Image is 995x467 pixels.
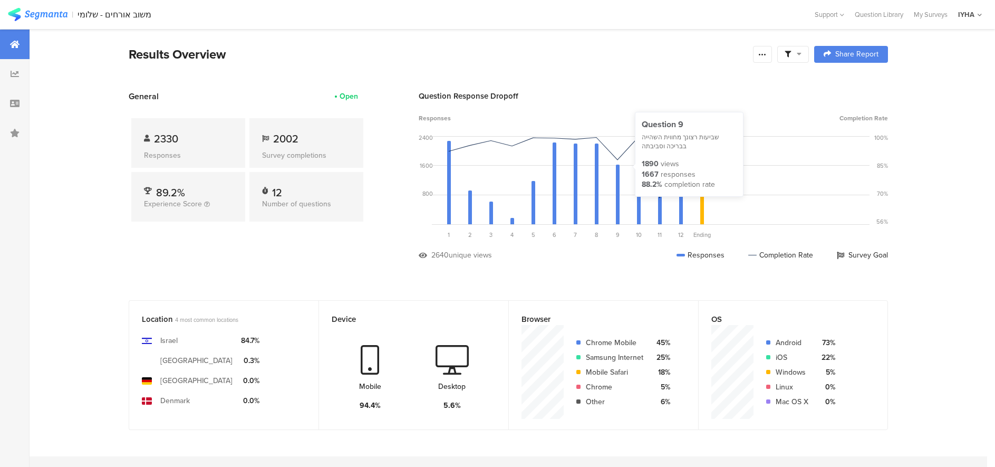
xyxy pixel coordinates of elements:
div: 2400 [419,134,433,142]
div: Results Overview [129,45,748,64]
span: 3 [489,231,492,239]
div: responses [661,169,695,180]
div: Browser [521,313,668,325]
span: Responses [419,113,451,123]
div: Windows [776,367,808,378]
span: 6 [553,231,556,239]
span: Experience Score [144,198,202,209]
span: 89.2% [156,185,185,201]
div: משוב אורחים - שלומי [78,9,151,20]
div: Support [815,6,844,23]
div: iOS [776,352,808,363]
span: 1 [448,231,450,239]
div: Ending [691,231,712,239]
div: 6% [652,396,670,407]
div: Survey Goal [837,250,888,261]
div: IYHA [958,9,974,20]
span: 2002 [273,131,298,147]
span: General [129,90,159,102]
div: 0% [817,382,835,393]
div: 94.4% [360,400,381,411]
div: 1890 [642,159,659,169]
div: 2640 [431,250,449,261]
span: 4 most common locations [175,316,238,324]
div: Denmark [160,395,190,406]
div: completion rate [664,179,715,190]
span: 12 [678,231,684,239]
div: views [661,159,679,169]
span: Completion Rate [839,113,888,123]
div: 800 [422,189,433,198]
div: 45% [652,337,670,348]
div: 25% [652,352,670,363]
div: 56% [876,217,888,226]
div: 1667 [642,169,659,180]
span: 8 [595,231,598,239]
div: שביעות רצונך מחווית השהייה בבריכה וסביבתה [642,133,737,151]
div: Desktop [438,381,466,392]
div: 100% [874,134,888,142]
div: Question 9 [642,119,737,130]
div: 22% [817,352,835,363]
span: Number of questions [262,198,331,209]
div: Question Response Dropoff [419,90,888,102]
a: My Surveys [909,9,953,20]
span: 10 [636,231,642,239]
div: Survey completions [262,150,351,161]
span: Share Report [835,51,878,58]
div: Other [586,396,643,407]
div: Responses [677,250,724,261]
span: 2 [468,231,472,239]
div: 18% [652,367,670,378]
div: 1600 [420,161,433,170]
span: 2330 [154,131,178,147]
span: 5 [532,231,535,239]
div: Israel [160,335,178,346]
a: Question Library [849,9,909,20]
div: 0% [817,396,835,407]
div: 70% [877,189,888,198]
div: Location [142,313,288,325]
div: 12 [272,185,282,195]
div: Mac OS X [776,396,808,407]
span: 4 [510,231,514,239]
span: 7 [574,231,577,239]
div: 84.7% [241,335,259,346]
div: [GEOGRAPHIC_DATA] [160,355,233,366]
div: 5% [817,367,835,378]
div: Mobile [359,381,381,392]
span: 11 [658,231,662,239]
div: Samsung Internet [586,352,643,363]
div: unique views [449,250,492,261]
div: 88.2% [642,179,662,190]
div: OS [711,313,857,325]
div: Completion Rate [748,250,813,261]
span: 9 [616,231,620,239]
div: Open [340,91,358,102]
div: Chrome Mobile [586,337,643,348]
div: 5% [652,382,670,393]
div: 85% [877,161,888,170]
div: 0.0% [241,375,259,386]
div: Chrome [586,382,643,393]
div: Responses [144,150,233,161]
div: Device [332,313,478,325]
div: 0.0% [241,395,259,406]
div: Android [776,337,808,348]
div: Mobile Safari [586,367,643,378]
div: 5.6% [443,400,461,411]
div: [GEOGRAPHIC_DATA] [160,375,233,386]
img: segmanta logo [8,8,67,21]
div: | [72,8,73,21]
div: Linux [776,382,808,393]
div: 73% [817,337,835,348]
div: 0.3% [241,355,259,366]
